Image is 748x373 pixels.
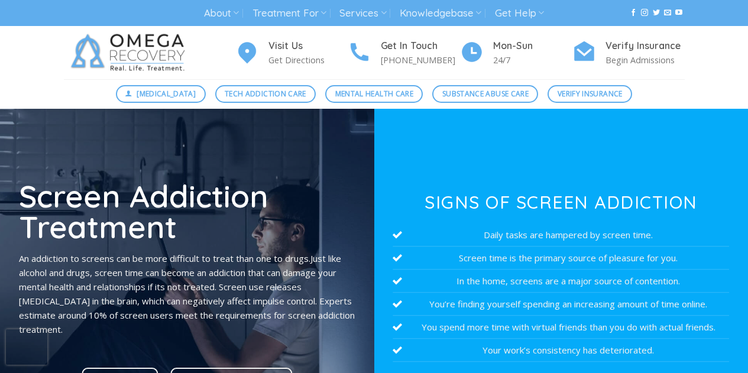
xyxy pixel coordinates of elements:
[215,85,316,103] a: Tech Addiction Care
[393,316,729,339] li: You spend more time with virtual friends than you do with actual friends.
[268,53,348,67] p: Get Directions
[605,38,685,54] h4: Verify Insurance
[400,2,481,24] a: Knowledgebase
[641,9,648,17] a: Follow on Instagram
[653,9,660,17] a: Follow on Twitter
[335,88,413,99] span: Mental Health Care
[393,270,729,293] li: In the home, screens are a major source of contention.
[572,38,685,67] a: Verify Insurance Begin Admissions
[442,88,529,99] span: Substance Abuse Care
[64,26,197,79] img: Omega Recovery
[393,339,729,362] li: Your work’s consistency has deteriorated.
[252,2,326,24] a: Treatment For
[393,193,729,211] h3: Signs of Screen Addiction
[6,329,47,365] iframe: reCAPTCHA
[558,88,623,99] span: Verify Insurance
[493,38,572,54] h4: Mon-Sun
[605,53,685,67] p: Begin Admissions
[393,246,729,270] li: Screen time is the primary source of pleasure for you.
[268,38,348,54] h4: Visit Us
[393,293,729,316] li: You’re finding yourself spending an increasing amount of time online.
[664,9,671,17] a: Send us an email
[548,85,632,103] a: Verify Insurance
[19,251,355,336] p: An addiction to screens can be more difficult to treat than one to drugs.Just like alcohol and dr...
[204,2,239,24] a: About
[381,53,460,67] p: [PHONE_NUMBER]
[675,9,682,17] a: Follow on YouTube
[339,2,386,24] a: Services
[19,180,355,242] h1: Screen Addiction Treatment
[235,38,348,67] a: Visit Us Get Directions
[116,85,206,103] a: [MEDICAL_DATA]
[325,85,423,103] a: Mental Health Care
[432,85,538,103] a: Substance Abuse Care
[393,223,729,246] li: Daily tasks are hampered by screen time.
[348,38,460,67] a: Get In Touch [PHONE_NUMBER]
[493,53,572,67] p: 24/7
[495,2,544,24] a: Get Help
[381,38,460,54] h4: Get In Touch
[137,88,196,99] span: [MEDICAL_DATA]
[225,88,306,99] span: Tech Addiction Care
[630,9,637,17] a: Follow on Facebook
